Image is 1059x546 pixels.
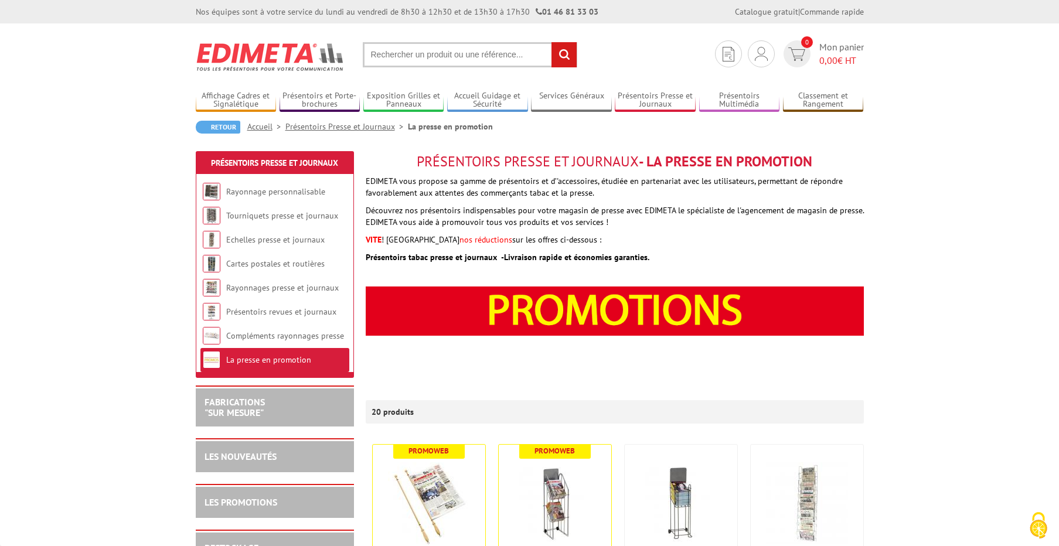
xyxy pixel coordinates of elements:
a: Rayonnage personnalisable [226,186,325,197]
a: Présentoirs Multimédia [699,91,780,110]
a: Exposition Grilles et Panneaux [363,91,444,110]
img: Distributeur de journaux et magazines 2 bacs grande capacité [514,462,596,544]
a: Services Généraux [531,91,612,110]
img: Tourniquets presse et journaux [203,207,220,224]
img: Rayonnages presse et journaux [203,279,220,296]
img: Edimeta [196,35,345,79]
img: Echelle murale journaux Presam® 10 cases [766,462,848,544]
a: La presse en promotion [226,354,311,365]
p: EDIMETA vous propose sa gamme de présentoirs et d’'accessoires, étudiée en partenariat avec les u... [366,175,864,199]
a: Catalogue gratuit [735,6,798,17]
a: Commande rapide [800,6,864,17]
strong: 01 46 81 33 03 [536,6,598,17]
a: Présentoirs et Porte-brochures [280,91,360,110]
a: Retour [196,121,240,134]
b: Promoweb [408,446,449,456]
img: Cookies (fenêtre modale) [1024,511,1053,540]
font: sur les offres ci-dessous : [512,234,601,245]
a: Cartes postales et routières [226,258,325,269]
div: | [735,6,864,18]
p: 20 produits [372,400,416,424]
a: LES NOUVEAUTÉS [205,451,277,462]
span: 0,00 [819,54,837,66]
a: FABRICATIONS"Sur Mesure" [205,396,265,418]
a: Classement et Rangement [783,91,864,110]
img: promotions_1 [366,286,864,336]
a: LES PROMOTIONS [205,496,277,508]
img: Echelles presse et journaux [203,231,220,248]
a: Présentoirs Presse et Journaux [285,121,408,132]
strong: Livraison rapide et économies garanties. [504,252,649,262]
img: Baguette de lecture pour journaux en bois [388,462,470,544]
p: Découvrez nos présentoirs indispensables pour votre magasin de presse avec EDIMETA le spécialiste... [366,204,864,228]
font: nos réductions [459,234,512,245]
b: Promoweb [534,446,575,456]
font: ! [GEOGRAPHIC_DATA] [382,234,459,245]
a: Présentoirs Presse et Journaux [615,91,696,110]
a: Compléments rayonnages presse [226,330,344,341]
strong: Présentoirs tabac presse et journaux - [366,252,504,262]
img: devis rapide [788,47,805,61]
span: Mon panier [819,40,864,67]
button: Cookies (fenêtre modale) [1018,506,1059,546]
a: Présentoirs revues et journaux [226,306,336,317]
a: Affichage Cadres et Signalétique [196,91,277,110]
input: Rechercher un produit ou une référence... [363,42,577,67]
img: Rayonnage personnalisable [203,183,220,200]
a: Présentoirs Presse et Journaux [211,158,338,168]
span: Présentoirs Presse et Journaux [417,152,639,170]
img: devis rapide [755,47,768,61]
a: Echelles presse et journaux [226,234,325,245]
input: rechercher [551,42,577,67]
h1: - La presse en promotion [366,154,864,169]
a: Accueil [247,121,285,132]
img: DISTRIBUTEUR DE JOURNAUX ET MAGAZINES GRIS Béton 1 BAC GRANDE CAPACITÉ [640,462,722,544]
img: La presse en promotion [203,351,220,368]
img: devis rapide [723,47,734,62]
a: devis rapide 0 Mon panier 0,00€ HT [781,40,864,67]
img: Présentoirs revues et journaux [203,303,220,320]
img: Compléments rayonnages presse [203,327,220,344]
a: Rayonnages presse et journaux [226,282,339,293]
img: Cartes postales et routières [203,255,220,272]
a: Accueil Guidage et Sécurité [447,91,528,110]
strong: VITE [366,234,382,245]
a: Tourniquets presse et journaux [226,210,338,221]
li: La presse en promotion [408,121,493,132]
span: 0 [801,36,813,48]
div: Nos équipes sont à votre service du lundi au vendredi de 8h30 à 12h30 et de 13h30 à 17h30 [196,6,598,18]
span: € HT [819,54,864,67]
